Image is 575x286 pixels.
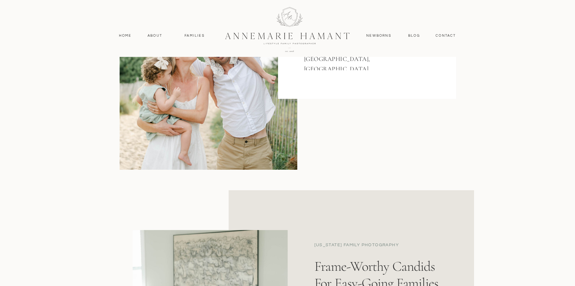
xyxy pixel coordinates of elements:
[181,33,209,39] a: Families
[314,242,464,250] h2: [US_STATE] family Photography
[116,33,135,39] a: Home
[146,33,164,39] a: About
[432,33,459,39] a: contact
[364,33,394,39] a: Newborns
[407,33,422,39] a: Blog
